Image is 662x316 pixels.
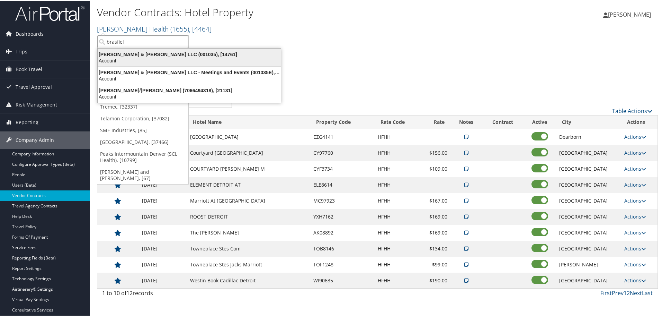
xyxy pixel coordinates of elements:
a: Last [642,289,653,296]
a: [GEOGRAPHIC_DATA], [37466] [97,136,188,147]
th: Notes: activate to sort column ascending [451,115,482,128]
td: HFHH [374,256,421,272]
td: Towneplace Stes Com [187,240,310,256]
td: [GEOGRAPHIC_DATA] [556,192,621,208]
a: Table Actions [612,106,653,114]
td: COURTYARD [PERSON_NAME] M [187,160,310,176]
td: HFHH [374,224,421,240]
a: Actions [624,229,646,235]
input: Search Accounts [97,35,188,48]
div: There are contracts. [97,76,658,95]
a: Actions [624,197,646,203]
td: [DATE] [138,176,187,192]
td: HFHH [374,272,421,288]
td: [GEOGRAPHIC_DATA] [556,176,621,192]
td: HFHH [374,192,421,208]
div: Account [93,93,285,99]
td: The [PERSON_NAME] [187,224,310,240]
td: $190.00 [421,272,451,288]
a: Actions [624,276,646,283]
td: [DATE] [138,224,187,240]
span: [PERSON_NAME] [608,10,651,18]
a: [PERSON_NAME] and [PERSON_NAME], [67] [97,165,188,183]
div: Account [93,57,285,63]
a: [PERSON_NAME] Health [97,24,212,33]
td: $134.00 [421,240,451,256]
span: Book Travel [16,60,42,77]
td: [PERSON_NAME] [556,256,621,272]
td: [DATE] [138,256,187,272]
a: Telamon Corporation, [37082] [97,112,188,124]
th: Contract: activate to sort column ascending [482,115,524,128]
a: Actions [624,261,646,267]
td: $169.00 [421,224,451,240]
td: $156.00 [421,144,451,160]
th: Rate: activate to sort column ascending [421,115,451,128]
td: CYF3734 [310,160,374,176]
span: ( 1655 ) [170,24,189,33]
span: Reporting [16,113,38,130]
td: $169.00 [421,208,451,224]
a: Next [630,289,642,296]
a: SME Industries, [85] [97,124,188,136]
th: Property Code: activate to sort column ascending [310,115,374,128]
a: First [600,289,612,296]
td: MC97923 [310,192,374,208]
td: ELEMENT DETROIT AT [187,176,310,192]
div: 1 to 10 of records [102,288,232,300]
td: Marriott At [GEOGRAPHIC_DATA] [187,192,310,208]
span: Travel Approval [16,78,52,95]
span: Trips [16,42,27,60]
td: HFHH [374,240,421,256]
td: [GEOGRAPHIC_DATA] [187,128,310,144]
a: 2 [627,289,630,296]
td: ROOST DETROIT [187,208,310,224]
td: [DATE] [138,192,187,208]
a: Tremec, [32337] [97,100,188,112]
a: Actions [624,213,646,219]
td: [GEOGRAPHIC_DATA] [556,224,621,240]
a: Actions [624,149,646,155]
a: Actions [624,165,646,171]
td: Towneplace Stes Jacks Marriott [187,256,310,272]
td: $109.00 [421,160,451,176]
td: HFHH [374,128,421,144]
a: Actions [624,181,646,187]
td: EZG4141 [310,128,374,144]
th: Actions [621,115,657,128]
span: Risk Management [16,95,57,113]
td: [GEOGRAPHIC_DATA] [556,208,621,224]
td: [DATE] [138,240,187,256]
div: [PERSON_NAME] & [PERSON_NAME] LLC - Meetings and Events (001035E), [45466] [93,69,285,75]
span: , [ 4464 ] [189,24,212,33]
td: Westin Book Cadillac Detroit [187,272,310,288]
div: [PERSON_NAME] & [PERSON_NAME] LLC (001035), [14761] [93,51,285,57]
div: [PERSON_NAME]/[PERSON_NAME] (7066494318), [21131] [93,87,285,93]
td: [DATE] [138,272,187,288]
td: $99.00 [421,256,451,272]
div: Account [93,75,285,81]
td: HFHH [374,160,421,176]
td: [GEOGRAPHIC_DATA] [556,144,621,160]
td: Dearborn [556,128,621,144]
a: Actions [624,245,646,251]
span: Dashboards [16,25,44,42]
th: Hotel Name: activate to sort column ascending [187,115,310,128]
td: Courtyard [GEOGRAPHIC_DATA] [187,144,310,160]
td: HFHH [374,176,421,192]
td: CY97760 [310,144,374,160]
td: HFHH [374,144,421,160]
td: [GEOGRAPHIC_DATA] [556,240,621,256]
td: WI90635 [310,272,374,288]
td: $167.00 [421,192,451,208]
td: [GEOGRAPHIC_DATA] [556,160,621,176]
th: City: activate to sort column ascending [556,115,621,128]
td: AK08892 [310,224,374,240]
a: Actions [624,133,646,139]
td: HFHH [374,208,421,224]
td: ELE8614 [310,176,374,192]
th: Active: activate to sort column ascending [524,115,556,128]
td: TOB8146 [310,240,374,256]
td: YXH7162 [310,208,374,224]
a: Peaks Intermountain Denver (SCL Health), [10799] [97,147,188,165]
